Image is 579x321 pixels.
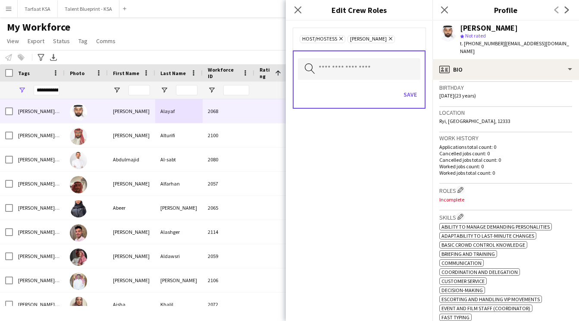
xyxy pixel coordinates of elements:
[18,86,26,94] button: Open Filter Menu
[203,220,254,244] div: 2114
[13,123,65,147] div: [PERSON_NAME] Staff
[460,24,518,32] div: [PERSON_NAME]
[439,150,572,157] p: Cancelled jobs count: 0
[176,85,197,95] input: Last Name Filter Input
[160,86,168,94] button: Open Filter Menu
[13,99,65,123] div: [PERSON_NAME] Staff
[70,224,87,242] img: Ahmad Alashger
[93,35,119,47] a: Comms
[441,242,525,248] span: Basic crowd control knowledge
[439,134,572,142] h3: Work history
[75,35,91,47] a: Tag
[3,35,22,47] a: View
[108,99,155,123] div: [PERSON_NAME]
[203,172,254,195] div: 2057
[13,244,65,268] div: [PERSON_NAME] Staff
[441,233,534,239] span: Adaptability to last-minute changes
[13,148,65,171] div: [PERSON_NAME] Staff
[70,152,87,169] img: Abdulmajid Al-sabt
[302,36,337,43] span: Host/Hostess
[460,40,569,54] span: | [EMAIL_ADDRESS][DOMAIN_NAME]
[441,278,485,284] span: Customer Service
[108,244,155,268] div: [PERSON_NAME]
[70,104,87,121] img: Abdullah Alayaf
[203,293,254,316] div: 2072
[108,268,155,292] div: [PERSON_NAME]
[155,244,203,268] div: Aldawsri
[441,296,540,302] span: Escorting and handling VIP movements
[13,196,65,220] div: [PERSON_NAME] Staff
[203,123,254,147] div: 2100
[203,148,254,171] div: 2080
[108,172,155,195] div: [PERSON_NAME]
[155,123,203,147] div: Alturifi
[439,196,572,203] p: Incomplete
[13,268,65,292] div: [PERSON_NAME] Staff
[36,52,46,63] app-action-btn: Advanced filters
[113,86,121,94] button: Open Filter Menu
[155,148,203,171] div: Al-sabt
[108,123,155,147] div: [PERSON_NAME]
[13,293,65,316] div: [PERSON_NAME] Staff
[70,273,87,290] img: Ahmad Bin jubayl
[108,220,155,244] div: [PERSON_NAME]
[155,99,203,123] div: Alayaf
[48,52,59,63] app-action-btn: Export XLSX
[400,88,420,101] button: Save
[203,268,254,292] div: 2106
[203,99,254,123] div: 2068
[441,223,550,230] span: Ability to manage demanding personalities
[7,37,19,45] span: View
[108,148,155,171] div: Abdulmajid
[108,196,155,220] div: Abeer
[439,118,510,124] span: Ryi, [GEOGRAPHIC_DATA], 12333
[208,86,216,94] button: Open Filter Menu
[350,36,387,43] span: [PERSON_NAME]
[286,4,432,16] h3: Edit Crew Roles
[70,297,87,314] img: Aisha Khalil
[441,287,483,293] span: Decision-making
[96,37,116,45] span: Comms
[18,0,58,17] button: Tarfaat KSA
[78,37,88,45] span: Tag
[439,92,476,99] span: [DATE] (23 years)
[28,37,44,45] span: Export
[460,40,505,47] span: t. [PHONE_NUMBER]
[439,157,572,163] p: Cancelled jobs total count: 0
[113,70,139,76] span: First Name
[108,293,155,316] div: Aisha
[203,244,254,268] div: 2059
[465,32,486,39] span: Not rated
[53,37,70,45] span: Status
[128,85,150,95] input: First Name Filter Input
[155,220,203,244] div: Alashger
[441,305,530,312] span: Event and Film Staff (Coordinator)
[155,268,203,292] div: [PERSON_NAME]
[439,186,572,195] h3: Roles
[70,128,87,145] img: Abdullah Alturifi
[439,109,572,116] h3: Location
[439,84,572,91] h3: Birthday
[18,70,30,76] span: Tags
[432,4,579,16] h3: Profile
[58,0,119,17] button: Talent Blueprint - KSA
[155,172,203,195] div: Alfarhan
[13,172,65,195] div: [PERSON_NAME] Staff
[441,269,518,275] span: coordination and delegation
[7,21,70,34] span: My Workforce
[70,249,87,266] img: Ahmad Aldawsri
[155,293,203,316] div: Khalil
[441,314,469,321] span: Fast typing
[70,70,85,76] span: Photo
[441,260,482,266] span: Communication
[439,212,572,221] h3: Skills
[24,35,48,47] a: Export
[50,35,73,47] a: Status
[203,196,254,220] div: 2065
[13,220,65,244] div: [PERSON_NAME] Staff
[432,59,579,80] div: Bio
[70,200,87,217] img: Abeer Ahmad
[439,144,572,150] p: Applications total count: 0
[439,163,572,170] p: Worked jobs count: 0
[208,66,239,79] span: Workforce ID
